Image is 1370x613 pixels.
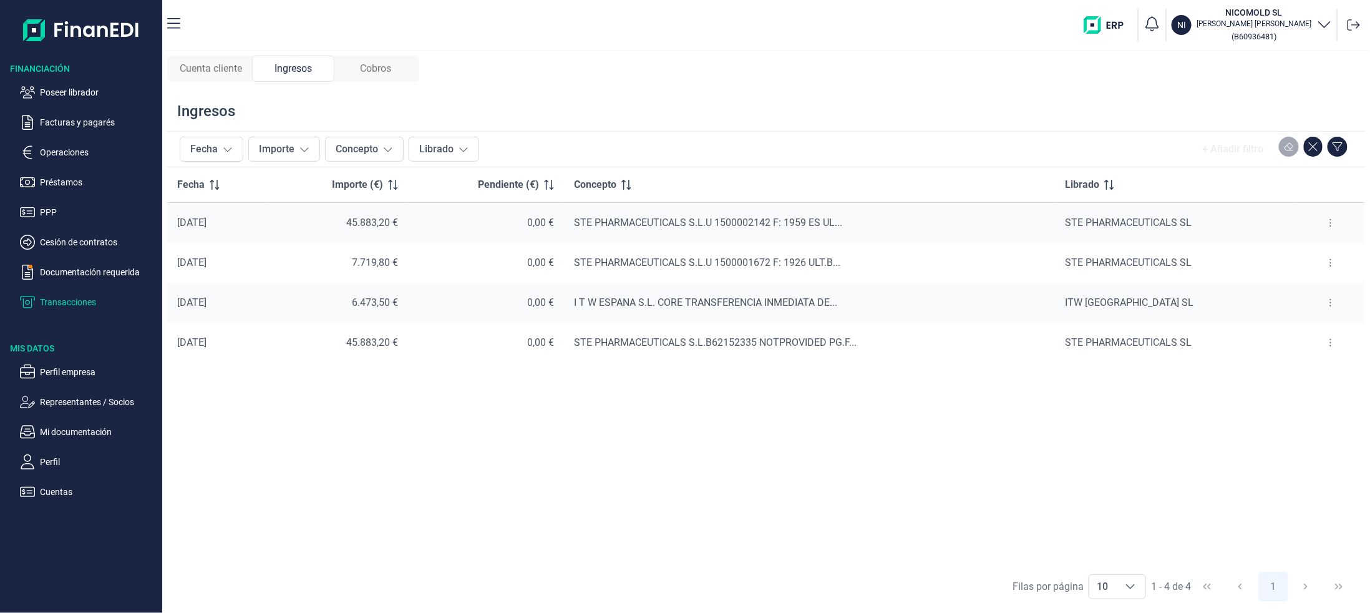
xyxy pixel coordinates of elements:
[278,297,398,309] div: 6.473,50 €
[360,61,391,76] span: Cobros
[278,336,398,349] div: 45.883,20 €
[278,257,398,269] div: 7.719,80 €
[177,336,258,349] div: [DATE]
[278,217,398,229] div: 45.883,20 €
[20,175,157,190] button: Préstamos
[40,454,157,469] p: Perfil
[170,56,252,82] div: Cuenta cliente
[325,137,404,162] button: Concepto
[1089,575,1115,599] span: 10
[1258,572,1288,602] button: Page 1
[20,484,157,499] button: Cuentas
[252,56,334,82] div: Ingresos
[20,85,157,100] button: Poseer librador
[40,235,157,250] p: Cesión de contratos
[40,265,157,280] p: Documentación requerida
[40,145,157,160] p: Operaciones
[1177,19,1186,31] p: NI
[1065,217,1286,229] div: STE PHARMACEUTICALS SL
[1065,336,1286,349] div: STE PHARMACEUTICALS SL
[334,56,417,82] div: Cobros
[332,177,383,192] span: Importe (€)
[23,10,140,50] img: Logo de aplicación
[177,217,258,229] div: [DATE]
[418,257,554,269] div: 0,00 €
[40,295,157,310] p: Transacciones
[1232,32,1277,41] small: Copiar cif
[20,424,157,439] button: Mi documentación
[1192,572,1222,602] button: First Page
[177,257,258,269] div: [DATE]
[1084,16,1133,34] img: erp
[1197,19,1312,29] p: [PERSON_NAME] [PERSON_NAME]
[418,297,554,309] div: 0,00 €
[20,205,157,220] button: PPP
[1065,177,1099,192] span: Librado
[574,336,857,348] span: STE PHARMACEUTICALS S.L.B62152335 NOTPROVIDED PG.F...
[177,297,258,309] div: [DATE]
[20,295,157,310] button: Transacciones
[1225,572,1255,602] button: Previous Page
[40,395,157,409] p: Representantes / Socios
[20,395,157,409] button: Representantes / Socios
[418,336,554,349] div: 0,00 €
[20,454,157,469] button: Perfil
[40,115,157,130] p: Facturas y pagarés
[409,137,479,162] button: Librado
[1065,257,1286,269] div: STE PHARMACEUTICALS SL
[574,257,840,268] span: STE PHARMACEUTICALS S.L.U 1500001672 F: 1926 ULT.B...
[180,137,243,162] button: Fecha
[1065,297,1286,309] div: ITW [GEOGRAPHIC_DATA] SL
[40,175,157,190] p: Préstamos
[574,297,837,308] span: I T W ESPANA S.L. CORE TRANSFERENCIA INMEDIATA DE...
[248,137,320,162] button: Importe
[418,217,554,229] div: 0,00 €
[20,365,157,380] button: Perfil empresa
[1151,582,1191,592] span: 1 - 4 de 4
[274,61,312,76] span: Ingresos
[574,217,842,228] span: STE PHARMACEUTICALS S.L.U 1500002142 F: 1959 ES UL...
[20,265,157,280] button: Documentación requerida
[478,177,539,192] span: Pendiente (€)
[1115,575,1145,599] div: Choose
[40,424,157,439] p: Mi documentación
[40,365,157,380] p: Perfil empresa
[1172,6,1332,44] button: NINICOMOLD SL[PERSON_NAME] [PERSON_NAME](B60936481)
[574,177,616,192] span: Concepto
[20,145,157,160] button: Operaciones
[180,61,242,76] span: Cuenta cliente
[40,85,157,100] p: Poseer librador
[1197,6,1312,19] h3: NICOMOLD SL
[1324,572,1354,602] button: Last Page
[177,177,205,192] span: Fecha
[40,484,157,499] p: Cuentas
[177,101,235,121] div: Ingresos
[1291,572,1321,602] button: Next Page
[20,235,157,250] button: Cesión de contratos
[1013,579,1084,594] div: Filas por página
[40,205,157,220] p: PPP
[20,115,157,130] button: Facturas y pagarés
